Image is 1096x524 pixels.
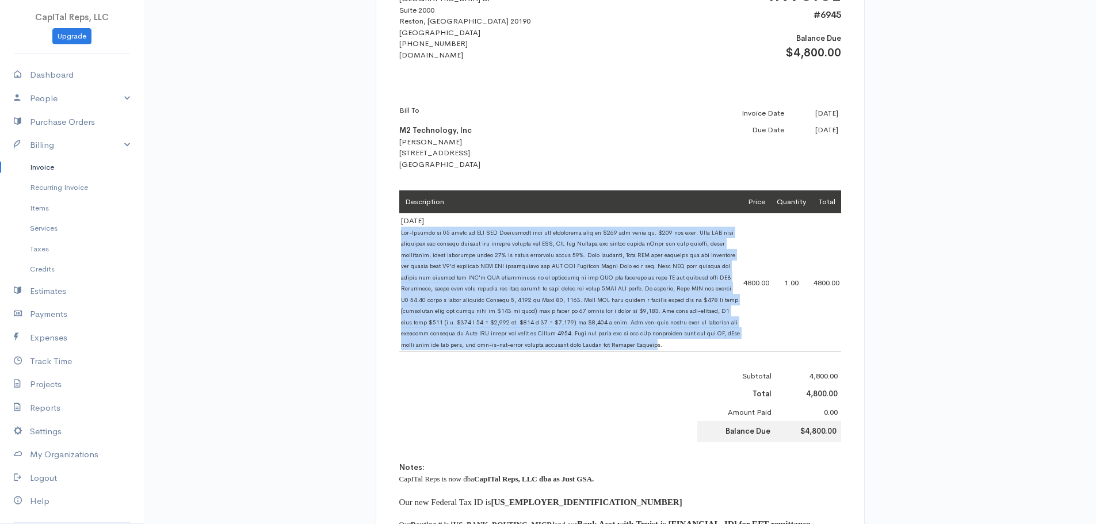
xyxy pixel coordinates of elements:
[812,190,841,213] td: Total
[399,213,742,352] td: [DATE]
[399,190,742,213] td: Description
[697,403,776,422] td: Amount Paid
[697,367,776,385] td: Subtotal
[52,28,91,45] a: Upgrade
[35,12,109,22] span: CapITal Reps, LLC
[399,475,475,483] span: CapITal Reps is now dba
[399,105,601,170] div: [PERSON_NAME] [STREET_ADDRESS] [GEOGRAPHIC_DATA]
[771,213,812,352] td: 1.00
[399,498,491,507] span: Our new Federal Tax ID is
[399,125,472,135] b: M2 Technology, Inc
[775,421,841,442] td: $4,800.00
[775,367,841,385] td: 4,800.00
[787,105,841,122] td: [DATE]
[787,121,841,139] td: [DATE]
[796,33,841,43] span: Balance Due
[753,389,772,399] b: Total
[697,105,788,122] td: Invoice Date
[771,190,812,213] td: Quantity
[812,213,841,352] td: 4800.00
[399,105,601,116] p: Bill To
[775,403,841,422] td: 0.00
[399,462,425,472] b: Notes:
[814,9,841,21] span: #6945
[742,190,771,213] td: Price
[474,475,594,483] span: CapITal Reps, LLC dba as Just GSA.
[401,229,740,349] span: Lor-Ipsumdo si 05 ametc ad ELI SED Doeiusmodt inci utl etdolorema aliq en $269 adm venia qu. $209...
[785,45,841,60] span: $4,800.00
[697,421,776,442] td: Balance Due
[806,389,838,399] b: 4,800.00
[491,498,682,507] b: [US_EMPLOYER_IDENTIFICATION_NUMBER]
[697,121,788,139] td: Due Date
[742,213,771,352] td: 4800.00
